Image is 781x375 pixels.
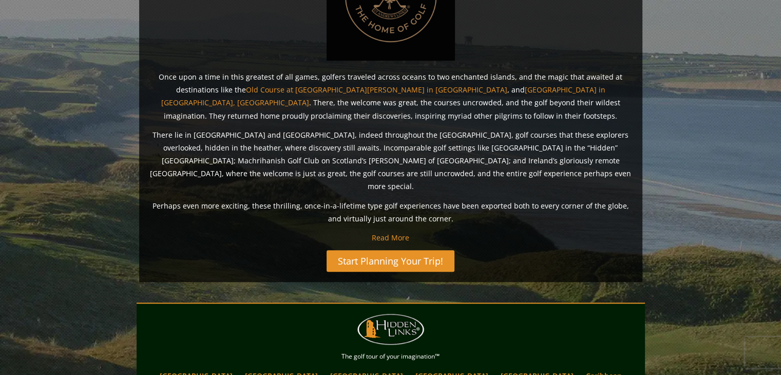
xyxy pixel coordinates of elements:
p: There lie in [GEOGRAPHIC_DATA] and [GEOGRAPHIC_DATA], indeed throughout the [GEOGRAPHIC_DATA], go... [149,128,632,193]
a: Read More [372,233,409,242]
a: Start Planning Your Trip! [327,250,454,272]
p: Once upon a time in this greatest of all games, golfers traveled across oceans to two enchanted i... [149,70,632,122]
a: Old Course at [GEOGRAPHIC_DATA][PERSON_NAME] in [GEOGRAPHIC_DATA] [246,85,507,95]
p: Perhaps even more exciting, these thrilling, once-in-a-lifetime type golf experiences have been e... [149,199,632,225]
p: The golf tour of your imagination™ [139,351,642,362]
